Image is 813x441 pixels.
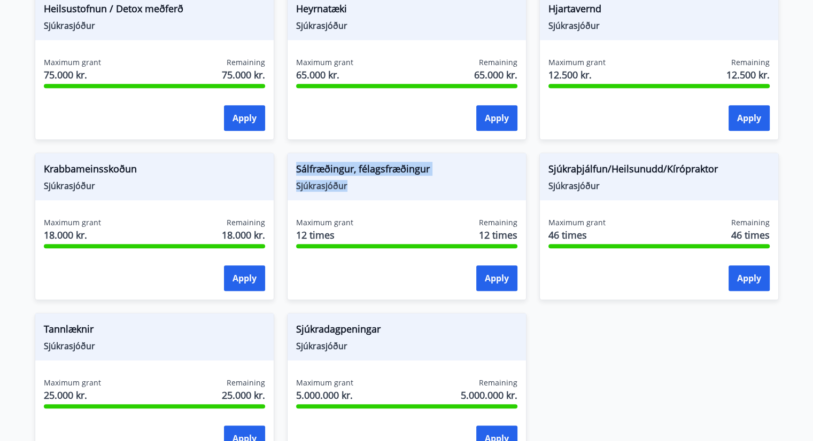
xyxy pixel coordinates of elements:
[224,105,265,131] button: Apply
[44,20,265,31] span: Sjúkrasjóður
[726,68,770,82] span: 12.500 kr.
[548,68,606,82] span: 12.500 kr.
[296,217,353,228] span: Maximum grant
[44,217,101,228] span: Maximum grant
[461,388,517,402] span: 5.000.000 kr.
[296,388,353,402] span: 5.000.000 kr.
[296,2,517,20] span: Heyrnatæki
[476,265,517,291] button: Apply
[548,2,770,20] span: Hjartavernd
[44,57,101,68] span: Maximum grant
[44,228,101,242] span: 18.000 kr.
[479,217,517,228] span: Remaining
[548,162,770,180] span: Sjúkraþjálfun/Heilsunudd/Kírópraktor
[44,2,265,20] span: Heilsustofnun / Detox meðferð
[44,388,101,402] span: 25.000 kr.
[44,322,265,340] span: Tannlæknir
[548,217,606,228] span: Maximum grant
[44,340,265,352] span: Sjúkrasjóður
[296,180,517,192] span: Sjúkrasjóður
[44,180,265,192] span: Sjúkrasjóður
[222,68,265,82] span: 75.000 kr.
[548,180,770,192] span: Sjúkrasjóður
[222,228,265,242] span: 18.000 kr.
[296,228,353,242] span: 12 times
[479,228,517,242] span: 12 times
[44,68,101,82] span: 75.000 kr.
[479,57,517,68] span: Remaining
[476,105,517,131] button: Apply
[227,57,265,68] span: Remaining
[296,340,517,352] span: Sjúkrasjóður
[729,105,770,131] button: Apply
[44,162,265,180] span: Krabbameinsskoðun
[227,217,265,228] span: Remaining
[479,377,517,388] span: Remaining
[44,377,101,388] span: Maximum grant
[729,265,770,291] button: Apply
[296,68,353,82] span: 65.000 kr.
[296,322,517,340] span: Sjúkradagpeningar
[548,228,606,242] span: 46 times
[227,377,265,388] span: Remaining
[474,68,517,82] span: 65.000 kr.
[296,162,517,180] span: Sálfræðingur, félagsfræðingur
[296,57,353,68] span: Maximum grant
[224,265,265,291] button: Apply
[548,20,770,31] span: Sjúkrasjóður
[222,388,265,402] span: 25.000 kr.
[731,57,770,68] span: Remaining
[548,57,606,68] span: Maximum grant
[296,20,517,31] span: Sjúkrasjóður
[731,228,770,242] span: 46 times
[731,217,770,228] span: Remaining
[296,377,353,388] span: Maximum grant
